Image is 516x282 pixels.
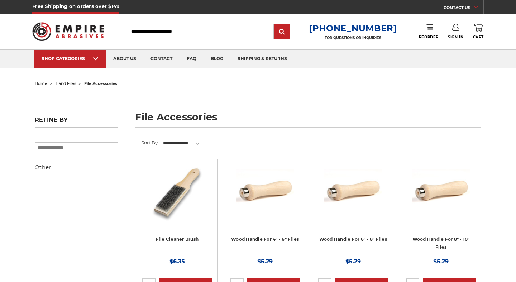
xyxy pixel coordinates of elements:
img: File Handle [412,164,470,222]
p: FOR QUESTIONS OR INQUIRIES [309,35,397,40]
a: File Handle [230,164,300,234]
a: shipping & returns [230,50,294,68]
h5: Other [35,163,118,172]
a: Wood Handle For 4" - 6" Files [231,236,299,242]
a: File Handle [318,164,388,234]
label: Sort By: [137,137,159,148]
img: Empire Abrasives [32,18,104,46]
a: Wood Handle For 6" - 8" Files [319,236,387,242]
span: $6.35 [169,258,185,265]
span: $5.29 [433,258,449,265]
a: contact [143,50,180,68]
span: Reorder [419,35,439,39]
div: SHOP CATEGORIES [42,56,99,61]
a: Reorder [419,24,439,39]
a: Cart [473,24,484,39]
a: Wood Handle For 8" - 10" Files [412,236,470,250]
a: CONTACT US [444,4,483,14]
a: home [35,81,47,86]
input: Submit [275,25,289,39]
a: File Handle [406,164,476,234]
a: [PHONE_NUMBER] [309,23,397,33]
span: Cart [473,35,484,39]
a: faq [180,50,204,68]
a: hand files [56,81,76,86]
img: Metal File Tool Cleaning Brush [149,164,205,222]
a: about us [106,50,143,68]
span: Sign In [448,35,463,39]
select: Sort By: [162,138,204,149]
a: Metal File Tool Cleaning Brush [142,164,212,234]
a: File Cleaner Brush [156,236,199,242]
img: File Handle [236,164,294,222]
h1: file accessories [135,112,481,128]
span: file accessories [84,81,117,86]
img: File Handle [324,164,382,222]
h5: Refine by [35,116,118,128]
span: $5.29 [257,258,273,265]
a: blog [204,50,230,68]
span: $5.29 [345,258,361,265]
